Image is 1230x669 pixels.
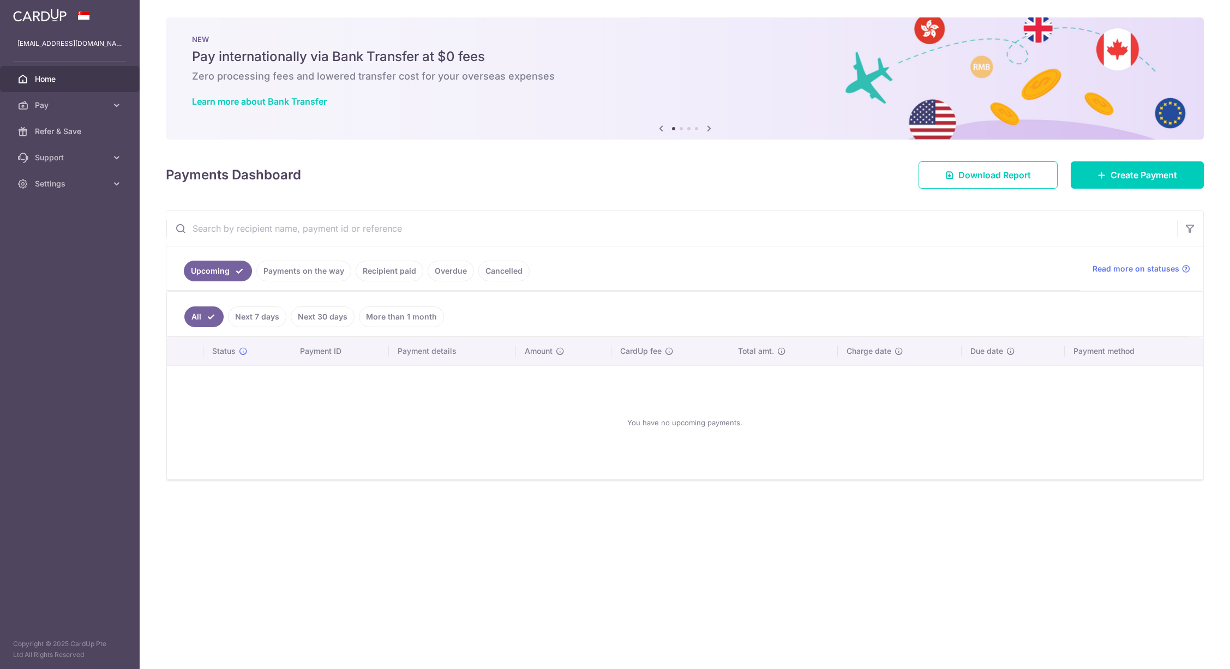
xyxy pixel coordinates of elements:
a: Next 7 days [228,306,286,327]
img: CardUp [13,9,67,22]
span: Read more on statuses [1093,263,1179,274]
p: NEW [192,35,1178,44]
h5: Pay internationally via Bank Transfer at $0 fees [192,48,1178,65]
a: More than 1 month [359,306,444,327]
a: Download Report [919,161,1058,189]
span: Amount [525,346,553,357]
th: Payment method [1065,337,1203,365]
img: Bank transfer banner [166,17,1204,140]
a: Learn more about Bank Transfer [192,96,327,107]
a: Overdue [428,261,474,281]
span: Pay [35,100,107,111]
a: Cancelled [478,261,530,281]
iframe: Opens a widget where you can find more information [1160,636,1219,664]
a: All [184,306,224,327]
a: Recipient paid [356,261,423,281]
span: Charge date [847,346,891,357]
span: Total amt. [738,346,774,357]
a: Next 30 days [291,306,355,327]
a: Read more on statuses [1093,263,1190,274]
p: [EMAIL_ADDRESS][DOMAIN_NAME] [17,38,122,49]
span: Settings [35,178,107,189]
span: CardUp fee [620,346,662,357]
span: Home [35,74,107,85]
span: Refer & Save [35,126,107,137]
span: Support [35,152,107,163]
h4: Payments Dashboard [166,165,301,185]
a: Payments on the way [256,261,351,281]
span: Create Payment [1111,168,1177,182]
input: Search by recipient name, payment id or reference [166,211,1177,246]
a: Upcoming [184,261,252,281]
h6: Zero processing fees and lowered transfer cost for your overseas expenses [192,70,1178,83]
span: Download Report [958,168,1031,182]
span: Due date [970,346,1003,357]
th: Payment details [389,337,516,365]
div: You have no upcoming payments. [180,375,1190,471]
a: Create Payment [1071,161,1204,189]
th: Payment ID [291,337,389,365]
span: Status [212,346,236,357]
